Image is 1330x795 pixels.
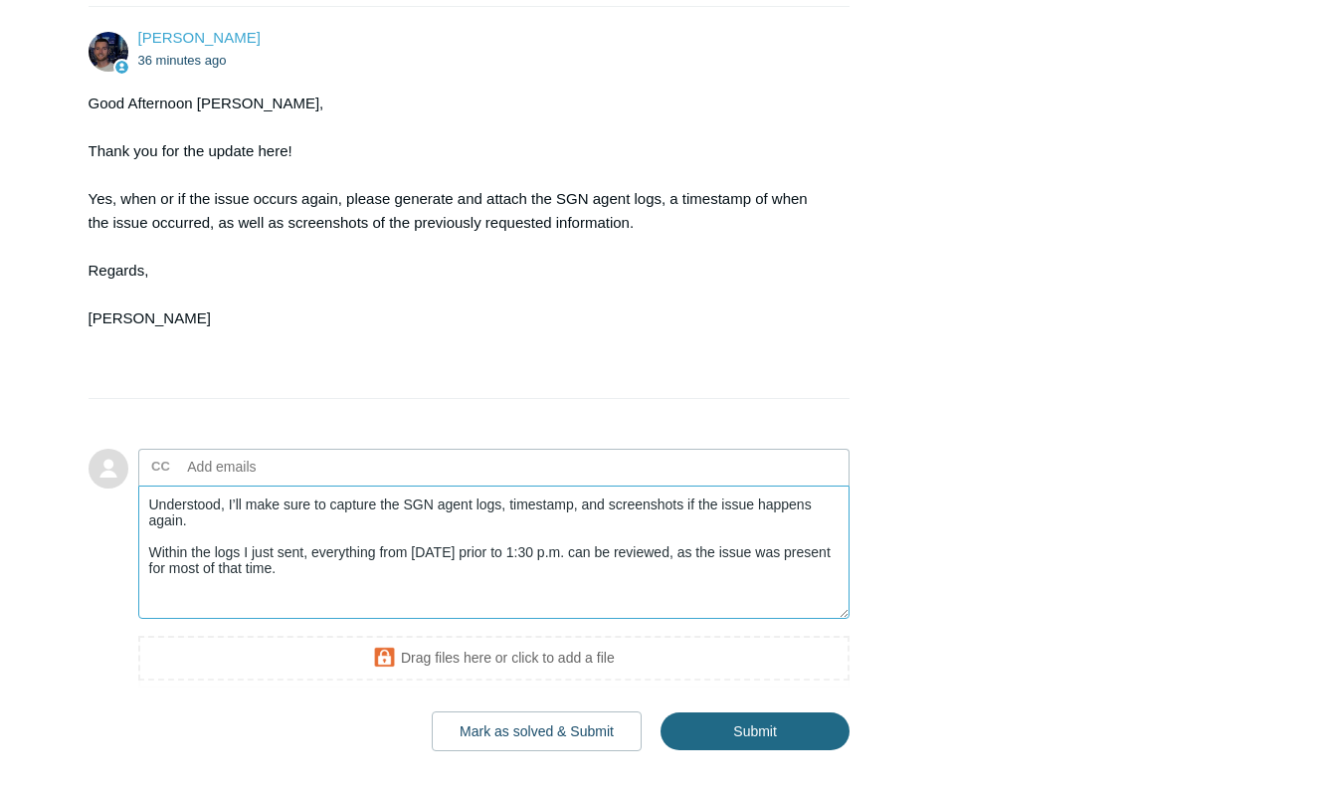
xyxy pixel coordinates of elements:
span: Connor Davis [138,29,261,46]
div: Good Afternoon [PERSON_NAME], Thank you for the update here! Yes, when or if the issue occurs aga... [89,92,831,378]
textarea: Add your reply [138,486,851,620]
button: Mark as solved & Submit [432,711,642,751]
a: [PERSON_NAME] [138,29,261,46]
time: 08/13/2025, 15:19 [138,53,227,68]
label: CC [151,452,170,482]
input: Submit [661,712,850,750]
input: Add emails [180,452,394,482]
